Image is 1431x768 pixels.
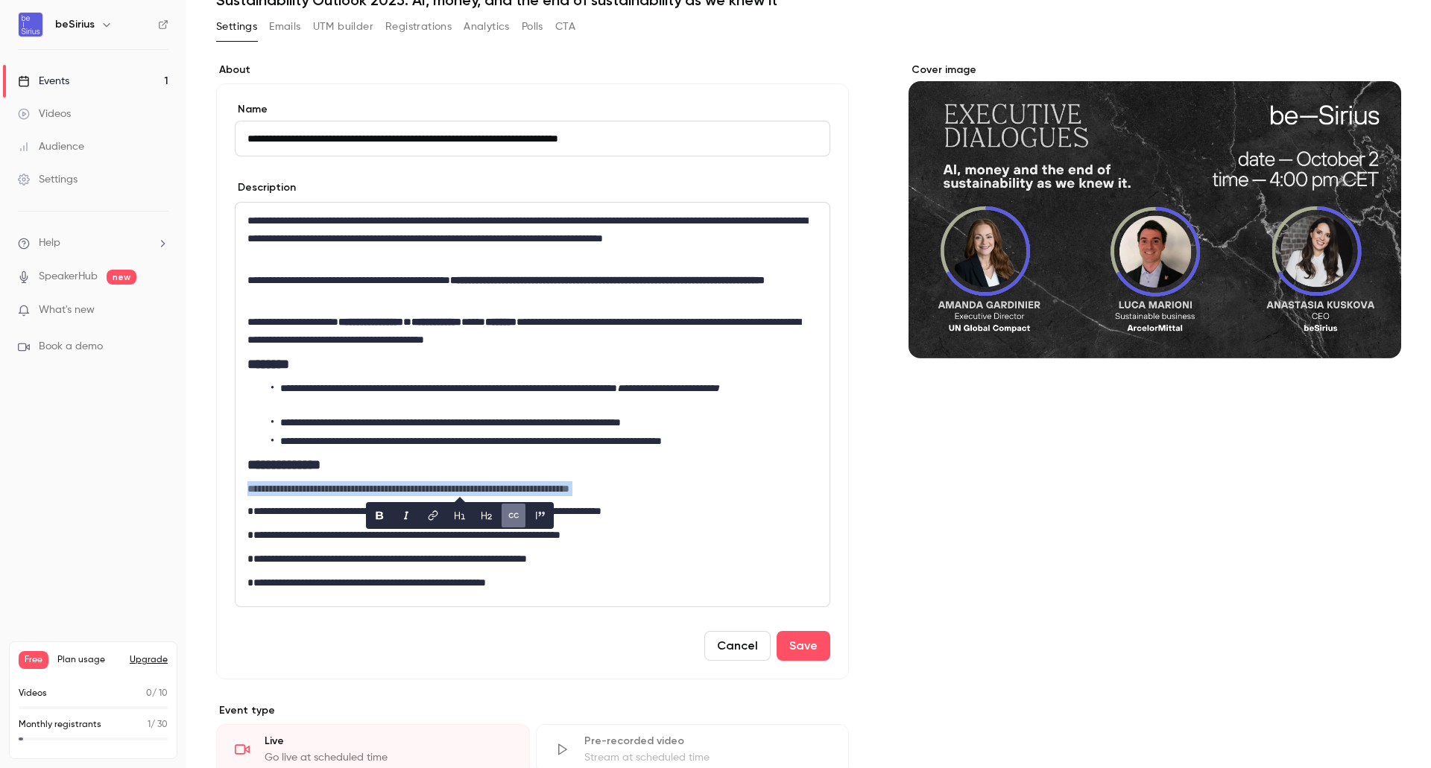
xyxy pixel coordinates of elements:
[584,734,831,749] div: Pre-recorded video
[57,654,121,666] span: Plan usage
[18,107,71,121] div: Videos
[146,689,152,698] span: 0
[19,651,48,669] span: Free
[216,63,849,77] label: About
[584,750,831,765] div: Stream at scheduled time
[777,631,830,661] button: Save
[394,504,418,527] button: italic
[269,15,300,39] button: Emails
[39,269,98,285] a: SpeakerHub
[55,17,95,32] h6: beSirius
[148,718,168,731] p: / 30
[151,304,168,317] iframe: Noticeable Trigger
[18,139,84,154] div: Audience
[146,687,168,700] p: / 10
[235,180,296,195] label: Description
[130,654,168,666] button: Upgrade
[19,13,42,37] img: beSirius
[39,339,103,355] span: Book a demo
[235,102,830,117] label: Name
[265,750,511,765] div: Go live at scheduled time
[148,720,151,729] span: 1
[18,172,78,187] div: Settings
[385,15,452,39] button: Registrations
[367,504,391,527] button: bold
[235,202,830,607] section: description
[528,504,552,527] button: blockquote
[909,63,1401,358] section: Cover image
[313,15,373,39] button: UTM builder
[18,235,168,251] li: help-dropdown-opener
[18,74,69,89] div: Events
[704,631,771,661] button: Cancel
[107,270,136,285] span: new
[216,703,849,718] p: Event type
[265,734,511,749] div: Live
[522,15,543,39] button: Polls
[421,504,445,527] button: link
[39,302,95,318] span: What's new
[464,15,510,39] button: Analytics
[216,15,257,39] button: Settings
[236,203,830,606] div: editor
[19,718,101,731] p: Monthly registrants
[555,15,575,39] button: CTA
[909,63,1401,77] label: Cover image
[39,235,60,251] span: Help
[19,687,47,700] p: Videos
